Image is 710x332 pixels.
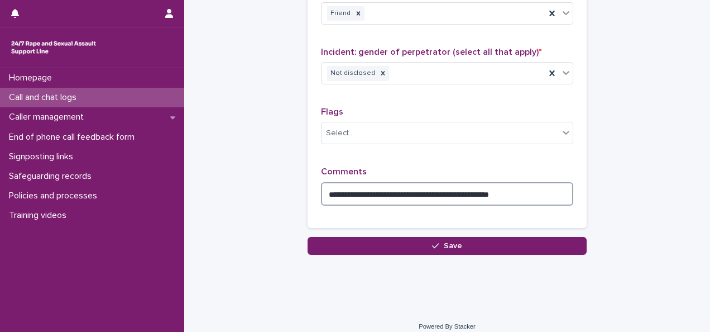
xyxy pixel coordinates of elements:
[4,132,143,143] p: End of phone call feedback form
[326,127,354,139] div: Select...
[4,92,85,103] p: Call and chat logs
[4,210,75,221] p: Training videos
[4,73,61,83] p: Homepage
[327,6,352,21] div: Friend
[321,48,541,56] span: Incident: gender of perpetrator (select all that apply)
[321,167,367,176] span: Comments
[4,191,106,201] p: Policies and processes
[327,66,377,81] div: Not disclosed
[444,242,462,250] span: Save
[4,112,93,122] p: Caller management
[4,171,100,182] p: Safeguarding records
[9,36,98,59] img: rhQMoQhaT3yELyF149Cw
[308,237,587,255] button: Save
[4,151,82,162] p: Signposting links
[321,107,343,116] span: Flags
[419,323,475,330] a: Powered By Stacker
